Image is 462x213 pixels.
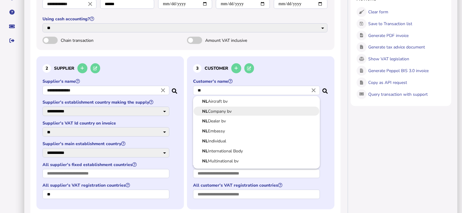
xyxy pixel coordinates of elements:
a: International Body [198,147,315,155]
a: Individual [198,137,315,145]
a: Company bv [198,108,315,115]
a: Aircraft bv [198,98,315,105]
b: NL [202,158,208,164]
a: Trading bv [198,167,315,175]
b: NL [202,118,208,124]
a: Dealer bv [198,117,315,125]
a: Embassy [198,127,315,135]
b: NL [202,128,208,134]
b: NL [202,148,208,154]
a: Multinational bv [198,157,315,165]
i: Close [310,87,317,94]
b: NL [202,98,208,104]
b: NL [202,168,208,174]
b: NL [202,108,208,114]
b: NL [202,138,208,144]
